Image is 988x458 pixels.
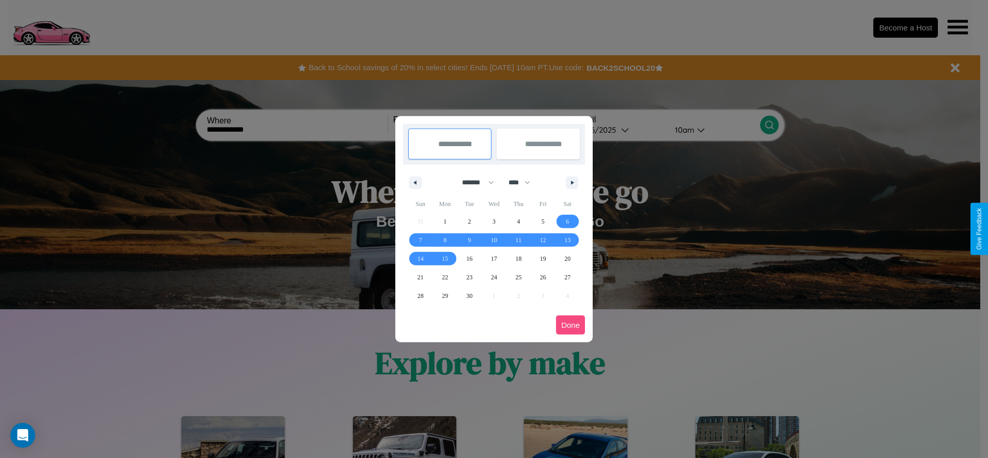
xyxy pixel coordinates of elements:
[491,249,497,268] span: 17
[515,268,521,287] span: 25
[408,268,433,287] button: 21
[506,268,531,287] button: 25
[457,196,482,212] span: Tue
[564,249,570,268] span: 20
[457,287,482,305] button: 30
[482,196,506,212] span: Wed
[555,268,580,287] button: 27
[506,249,531,268] button: 18
[491,231,497,249] span: 10
[515,249,521,268] span: 18
[556,315,585,335] button: Done
[467,287,473,305] span: 30
[408,231,433,249] button: 7
[555,212,580,231] button: 6
[564,231,570,249] span: 13
[531,268,555,287] button: 26
[433,196,457,212] span: Mon
[457,249,482,268] button: 16
[442,249,448,268] span: 15
[555,231,580,249] button: 13
[492,212,496,231] span: 3
[443,231,446,249] span: 8
[542,212,545,231] span: 5
[540,268,546,287] span: 26
[10,423,35,448] div: Open Intercom Messenger
[408,287,433,305] button: 28
[457,212,482,231] button: 2
[433,287,457,305] button: 29
[566,212,569,231] span: 6
[531,249,555,268] button: 19
[506,212,531,231] button: 4
[442,268,448,287] span: 22
[418,287,424,305] span: 28
[468,231,471,249] span: 9
[555,249,580,268] button: 20
[418,268,424,287] span: 21
[442,287,448,305] span: 29
[457,231,482,249] button: 9
[506,231,531,249] button: 11
[433,249,457,268] button: 15
[531,231,555,249] button: 12
[408,196,433,212] span: Sun
[540,249,546,268] span: 19
[443,212,446,231] span: 1
[564,268,570,287] span: 27
[482,231,506,249] button: 10
[491,268,497,287] span: 24
[408,249,433,268] button: 14
[433,231,457,249] button: 8
[531,212,555,231] button: 5
[482,212,506,231] button: 3
[457,268,482,287] button: 23
[555,196,580,212] span: Sat
[433,268,457,287] button: 22
[517,212,520,231] span: 4
[467,249,473,268] span: 16
[468,212,471,231] span: 2
[976,208,983,250] div: Give Feedback
[506,196,531,212] span: Thu
[482,268,506,287] button: 24
[419,231,422,249] span: 7
[433,212,457,231] button: 1
[482,249,506,268] button: 17
[418,249,424,268] span: 14
[531,196,555,212] span: Fri
[467,268,473,287] span: 23
[540,231,546,249] span: 12
[516,231,522,249] span: 11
